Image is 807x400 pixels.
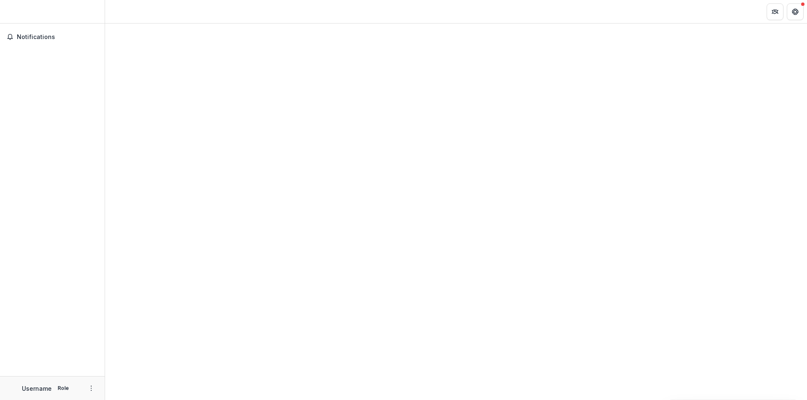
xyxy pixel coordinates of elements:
[767,3,783,20] button: Partners
[17,34,98,41] span: Notifications
[3,30,101,44] button: Notifications
[787,3,804,20] button: Get Help
[22,384,52,393] p: Username
[55,384,71,392] p: Role
[86,383,96,393] button: More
